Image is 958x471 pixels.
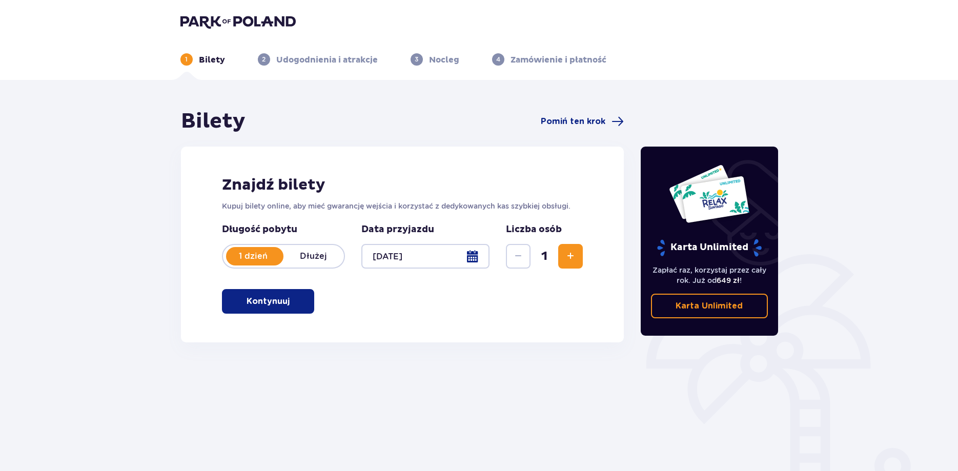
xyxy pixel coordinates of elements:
[222,175,583,195] h2: Znajdź bilety
[181,109,246,134] h1: Bilety
[180,53,225,66] div: 1Bilety
[429,54,459,66] p: Nocleg
[222,201,583,211] p: Kupuj bilety online, aby mieć gwarancję wejścia i korzystać z dedykowanych kas szybkiej obsługi.
[223,251,283,262] p: 1 dzień
[262,55,266,64] p: 2
[496,55,500,64] p: 4
[361,223,434,236] p: Data przyjazdu
[283,251,344,262] p: Dłużej
[651,294,768,318] a: Karta Unlimited
[506,223,562,236] p: Liczba osób
[656,239,763,257] p: Karta Unlimited
[247,296,290,307] p: Kontynuuj
[717,276,740,284] span: 649 zł
[668,164,750,223] img: Dwie karty całoroczne do Suntago z napisem 'UNLIMITED RELAX', na białym tle z tropikalnymi liśćmi...
[511,54,606,66] p: Zamówienie i płatność
[676,300,743,312] p: Karta Unlimited
[180,14,296,29] img: Park of Poland logo
[411,53,459,66] div: 3Nocleg
[533,249,556,264] span: 1
[185,55,188,64] p: 1
[506,244,531,269] button: Zmniejsz
[558,244,583,269] button: Zwiększ
[492,53,606,66] div: 4Zamówienie i płatność
[541,116,605,127] span: Pomiń ten krok
[541,115,624,128] a: Pomiń ten krok
[222,223,345,236] p: Długość pobytu
[199,54,225,66] p: Bilety
[276,54,378,66] p: Udogodnienia i atrakcje
[415,55,418,64] p: 3
[258,53,378,66] div: 2Udogodnienia i atrakcje
[222,289,314,314] button: Kontynuuj
[651,265,768,285] p: Zapłać raz, korzystaj przez cały rok. Już od !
